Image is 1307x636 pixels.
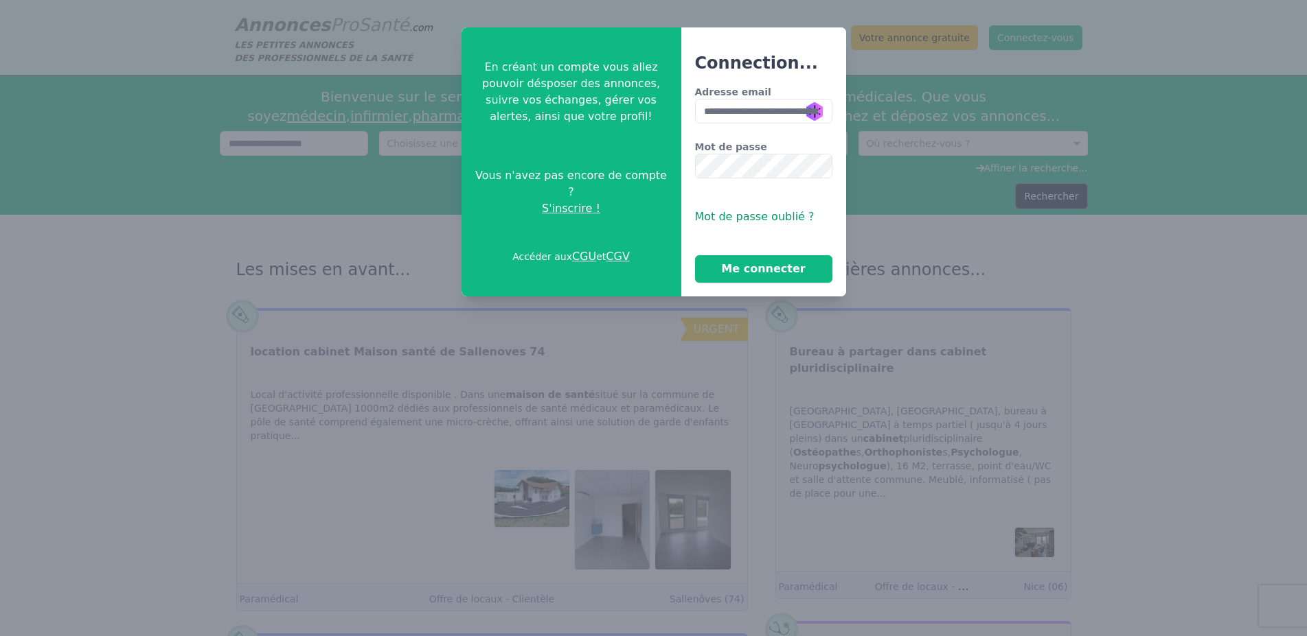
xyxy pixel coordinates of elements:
[572,250,596,263] a: CGU
[542,200,600,217] span: S'inscrire !
[695,85,832,99] label: Adresse email
[695,140,832,154] label: Mot de passe
[695,255,832,283] button: Me connecter
[473,167,670,200] span: Vous n'avez pas encore de compte ?
[695,210,815,223] span: Mot de passe oublié ?
[606,250,630,263] a: CGV
[695,52,832,74] h3: Connection...
[473,59,670,125] p: En créant un compte vous allez pouvoir désposer des annonces, suivre vos échanges, gérer vos aler...
[512,248,630,265] p: Accéder aux et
